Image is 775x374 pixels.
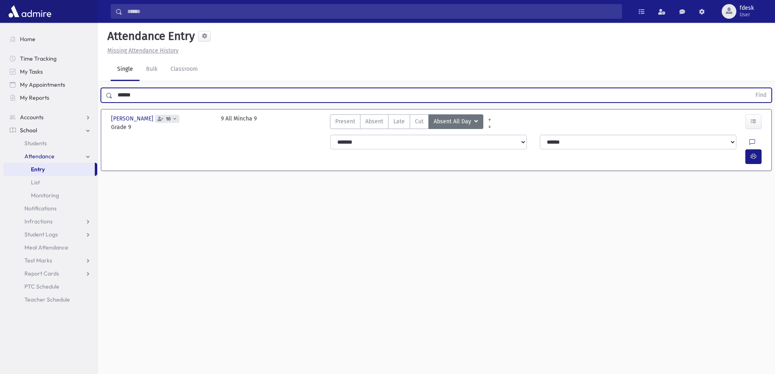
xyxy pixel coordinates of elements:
button: Find [751,88,771,102]
span: Teacher Schedule [24,296,70,303]
span: Monitoring [31,192,59,199]
a: Notifications [3,202,97,215]
span: Absent [365,117,383,126]
span: Test Marks [24,257,52,264]
span: Attendance [24,153,55,160]
a: Home [3,33,97,46]
a: Students [3,137,97,150]
span: PTC Schedule [24,283,59,290]
span: Late [393,117,405,126]
span: Cut [415,117,424,126]
a: Accounts [3,111,97,124]
a: Monitoring [3,189,97,202]
a: Report Cards [3,267,97,280]
input: Search [122,4,622,19]
a: Single [111,58,140,81]
span: Student Logs [24,231,58,238]
span: User [740,11,754,18]
a: Attendance [3,150,97,163]
a: List [3,176,97,189]
button: Absent All Day [428,114,483,129]
div: 9 All Mincha 9 [221,114,257,131]
a: Test Marks [3,254,97,267]
a: PTC Schedule [3,280,97,293]
a: School [3,124,97,137]
a: Bulk [140,58,164,81]
a: Student Logs [3,228,97,241]
span: fdesk [740,5,754,11]
a: Meal Attendance [3,241,97,254]
a: Entry [3,163,95,176]
span: Entry [31,166,45,173]
span: Notifications [24,205,57,212]
a: My Tasks [3,65,97,78]
u: Missing Attendance History [107,47,179,54]
a: Missing Attendance History [104,47,179,54]
span: School [20,127,37,134]
span: [PERSON_NAME] [111,114,155,123]
span: 10 [164,116,172,122]
span: Grade 9 [111,123,213,131]
h5: Attendance Entry [104,29,195,43]
span: Infractions [24,218,52,225]
span: Present [335,117,355,126]
span: Time Tracking [20,55,57,62]
a: Infractions [3,215,97,228]
span: My Reports [20,94,49,101]
a: Time Tracking [3,52,97,65]
span: Absent All Day [434,117,473,126]
span: Meal Attendance [24,244,68,251]
a: Teacher Schedule [3,293,97,306]
a: Classroom [164,58,204,81]
span: List [31,179,40,186]
span: Students [24,140,47,147]
div: AttTypes [330,114,483,131]
span: My Tasks [20,68,43,75]
span: Home [20,35,35,43]
span: Accounts [20,114,44,121]
a: My Reports [3,91,97,104]
span: My Appointments [20,81,65,88]
img: AdmirePro [7,3,53,20]
span: Report Cards [24,270,59,277]
a: My Appointments [3,78,97,91]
